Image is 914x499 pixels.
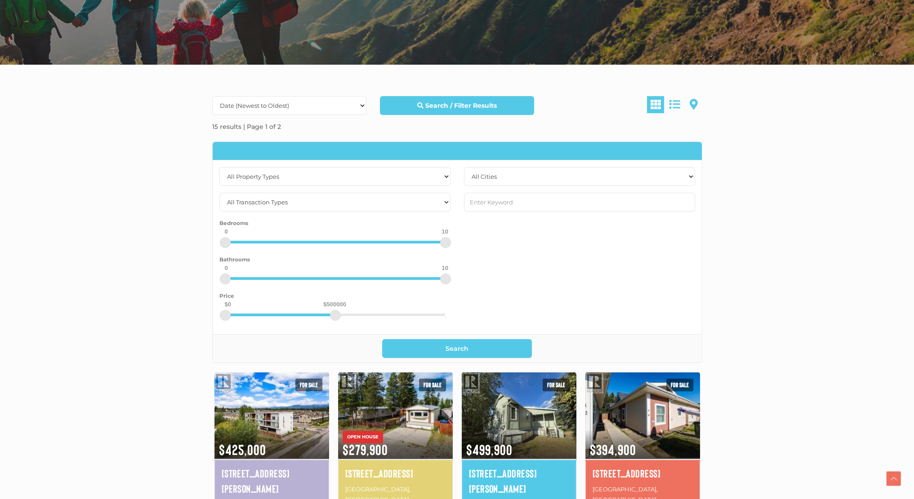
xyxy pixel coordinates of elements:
[666,379,693,391] span: For sale
[214,429,329,459] span: $425,000
[345,466,446,481] a: [STREET_ADDRESS]
[219,256,250,263] small: Bathrooms
[543,379,570,391] span: For sale
[382,339,532,358] button: Search
[380,96,534,115] a: Search / Filter Results
[219,292,234,299] small: Price
[441,229,448,234] div: 10
[214,371,329,460] img: 2-20 WANN ROAD, Whitehorse, Yukon
[219,220,248,226] small: Bedrooms
[464,193,695,212] input: Enter Keyword
[593,466,693,481] a: [STREET_ADDRESS]
[323,301,346,307] div: $500000
[225,265,228,271] div: 0
[425,102,497,110] strong: Search / Filter Results
[462,429,576,459] span: $499,900
[585,429,700,459] span: $394,900
[225,301,231,307] div: $0
[295,379,322,391] span: For sale
[212,123,281,131] strong: 15 results | Page 1 of 2
[469,466,569,496] a: [STREET_ADDRESS][PERSON_NAME]
[585,371,700,460] img: 14-67 RIVER RIDGE LANE, Whitehorse, Yukon
[343,431,383,443] span: OPEN HOUSE
[462,371,576,460] img: 516 CRAIG STREET, Dawson City, Yukon
[338,371,453,460] img: 190-986 RANGE ROAD, Whitehorse, Yukon
[225,229,228,234] div: 0
[441,265,448,271] div: 10
[222,466,322,496] a: [STREET_ADDRESS][PERSON_NAME]
[419,379,446,391] span: For sale
[338,429,453,459] span: $279,900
